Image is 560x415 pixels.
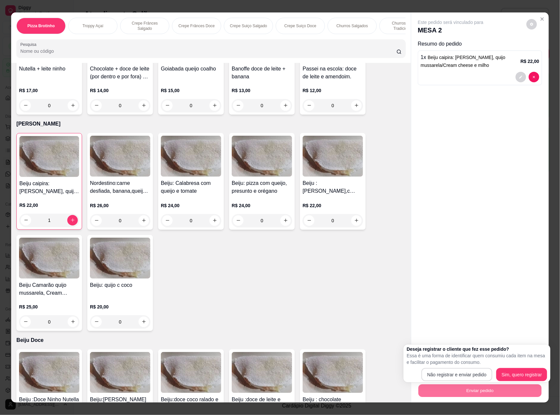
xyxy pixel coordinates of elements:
button: decrease-product-quantity [233,215,244,226]
p: [PERSON_NAME] [16,120,406,128]
p: R$ 14,00 [90,87,150,94]
p: Resumo do pedido [418,40,542,48]
p: Essa é uma forma de identificar quem consumiu cada item na mesa e facilitar o pagamento do consumo. [407,352,547,366]
h4: Beiju :Doce Ninho Nutella [19,396,79,404]
button: decrease-product-quantity [91,215,102,226]
h4: Beiju : [PERSON_NAME],c orégano [303,179,363,195]
h4: Beiju: pizza com queijo, presunto e orégano [232,179,292,195]
button: decrease-product-quantity [91,100,102,111]
button: increase-product-quantity [209,215,220,226]
h4: Beiju : chocolate [303,396,363,404]
img: product-image [303,352,363,393]
button: decrease-product-quantity [516,72,526,82]
p: Crepe Suiço Doce [284,23,316,29]
p: R$ 13,00 [232,87,292,94]
p: R$ 22,00 [19,202,79,208]
p: Crepe Frânces Salgado [126,21,164,31]
h4: Nutella + leite ninho [19,65,79,73]
h4: Beiju:[PERSON_NAME] e [PERSON_NAME] [90,396,150,411]
h4: Beiju: quijo c coco [90,281,150,289]
button: decrease-product-quantity [162,215,173,226]
h4: Beiju :doce de leite e banana queijo [232,396,292,411]
button: decrease-product-quantity [527,19,537,30]
button: Close [537,14,548,24]
label: Pesquisa [20,42,39,47]
h4: Passei na escola: doce de leite e amendoim. [303,65,363,81]
p: R$ 15,00 [161,87,221,94]
span: Beiju caipira: [PERSON_NAME], quijo mussarela/Cream cheese e milho [421,55,506,68]
button: increase-product-quantity [139,100,149,111]
p: R$ 25,00 [19,304,79,310]
button: increase-product-quantity [139,317,149,327]
h4: Nordestino:carne desfiada, banana,queijo,e Cream cheese [90,179,150,195]
p: R$ 24,00 [232,202,292,209]
img: product-image [161,136,221,177]
img: product-image [19,136,79,177]
button: decrease-product-quantity [162,100,173,111]
p: Crepe Frânces Doce [179,23,215,29]
p: R$ 22,00 [521,58,539,65]
button: decrease-product-quantity [529,72,539,82]
img: product-image [161,352,221,393]
button: decrease-product-quantity [20,100,31,111]
img: product-image [90,136,150,177]
img: product-image [232,136,292,177]
button: Não registrar e enviar pedido [421,368,493,381]
button: increase-product-quantity [280,100,291,111]
button: increase-product-quantity [68,317,78,327]
button: Enviar pedido [419,385,542,397]
h4: Goiabada queijo coalho [161,65,221,73]
p: R$ 20,00 [90,304,150,310]
button: increase-product-quantity [139,215,149,226]
h4: Beiju caipira: [PERSON_NAME], quijo mussarela/Cream cheese e milho [19,180,79,195]
p: Churros Salgados [336,23,368,29]
button: increase-product-quantity [68,100,78,111]
p: R$ 26,00 [90,202,150,209]
h4: Beiju:doce coco ralado e leite condensado [161,396,221,411]
p: Churros Doce Tradicionais [385,21,423,31]
p: Este pedido será vinculado para [418,19,484,26]
input: Pesquisa [20,48,397,54]
img: product-image [232,352,292,393]
p: Beiju Doce [16,336,406,344]
p: Crepe Suiço Salgado [230,23,267,29]
p: 1 x [421,53,521,69]
p: R$ 22,00 [303,202,363,209]
h4: Banoffe doce de leite + banana [232,65,292,81]
p: R$ 24,00 [161,202,221,209]
img: product-image [19,238,79,279]
button: decrease-product-quantity [304,100,314,111]
p: Troppy Açaí [82,23,103,29]
p: R$ 17,00 [19,87,79,94]
button: increase-product-quantity [67,215,78,226]
button: increase-product-quantity [209,100,220,111]
h4: Chocolate + doce de leite (por dentro e por fora) + 02 Tópicos de sua escolha: mm, amendoim ou ch... [90,65,150,81]
button: increase-product-quantity [280,215,291,226]
h2: Deseja registrar o cliente que fez esse pedido? [407,346,547,352]
img: product-image [90,238,150,279]
h4: Beiju: Calabresa com queijo e tomate [161,179,221,195]
button: increase-product-quantity [351,215,362,226]
p: Pizza Brotinho [27,23,54,29]
img: product-image [19,352,79,393]
button: Sim, quero registrar [496,368,547,381]
button: increase-product-quantity [351,100,362,111]
p: R$ 12,00 [303,87,363,94]
button: decrease-product-quantity [304,215,314,226]
button: decrease-product-quantity [233,100,244,111]
h4: Beiju Camarão quijo mussarela, Cream cheese [19,281,79,297]
button: decrease-product-quantity [91,317,102,327]
img: product-image [90,352,150,393]
img: product-image [303,136,363,177]
button: decrease-product-quantity [20,317,31,327]
button: decrease-product-quantity [21,215,31,226]
p: MESA 2 [418,26,484,35]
